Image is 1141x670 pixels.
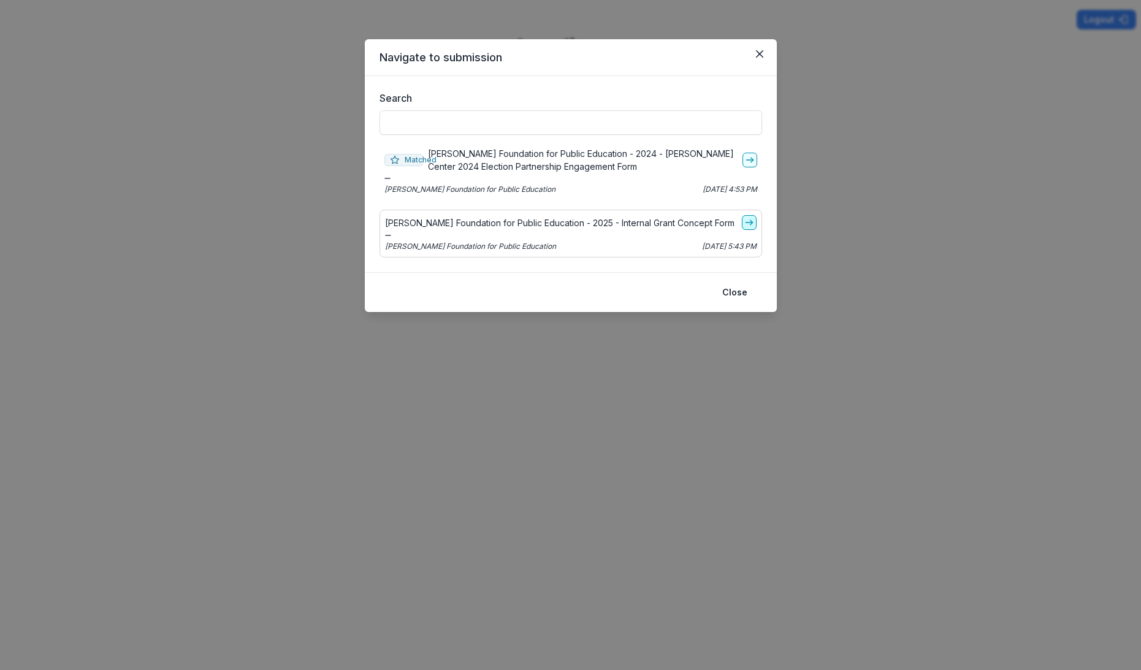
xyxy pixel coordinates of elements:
button: Close [715,283,755,302]
p: [PERSON_NAME] Foundation for Public Education - 2025 - Internal Grant Concept Form [385,216,735,229]
p: [PERSON_NAME] Foundation for Public Education [385,241,556,252]
label: Search [380,91,755,105]
a: go-to [742,153,757,167]
p: [PERSON_NAME] Foundation for Public Education [384,184,555,195]
p: [DATE] 5:43 PM [702,241,757,252]
span: Matched [384,154,423,166]
header: Navigate to submission [365,39,777,76]
p: [PERSON_NAME] Foundation for Public Education - 2024 - [PERSON_NAME] Center 2024 Election Partner... [428,147,738,173]
button: Close [750,44,769,64]
a: go-to [742,215,757,230]
p: [DATE] 4:53 PM [703,184,757,195]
